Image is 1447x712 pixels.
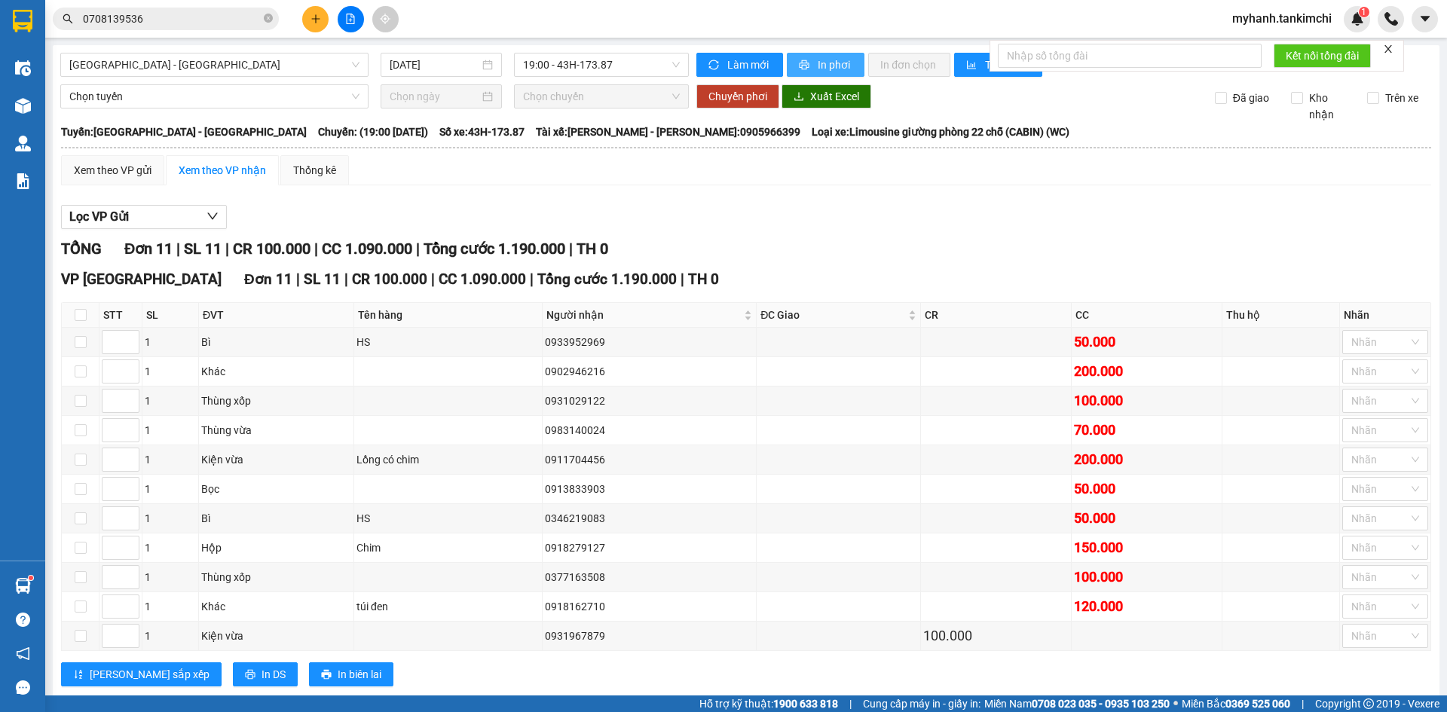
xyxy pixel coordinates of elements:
[1227,90,1275,106] span: Đã giao
[954,53,1042,77] button: bar-chartThống kê
[356,334,540,350] div: HS
[760,307,904,323] span: ĐC Giao
[90,666,210,683] span: [PERSON_NAME] sắp xếp
[69,207,129,226] span: Lọc VP Gửi
[984,695,1170,712] span: Miền Nam
[681,270,684,288] span: |
[863,695,980,712] span: Cung cấp máy in - giấy in:
[201,510,351,527] div: Bì
[794,91,804,103] span: download
[868,53,950,77] button: In đơn chọn
[523,85,680,108] span: Chọn chuyến
[1074,537,1219,558] div: 150.000
[15,173,31,189] img: solution-icon
[145,393,196,409] div: 1
[545,334,754,350] div: 0933952969
[145,628,196,644] div: 1
[201,422,351,439] div: Thùng vừa
[1220,9,1344,28] span: myhanh.tankimchi
[29,576,33,580] sup: 1
[523,53,680,76] span: 19:00 - 43H-173.87
[293,162,336,179] div: Thống kê
[1074,567,1219,588] div: 100.000
[545,539,754,556] div: 0918279127
[145,363,196,380] div: 1
[1074,478,1219,500] div: 50.000
[145,569,196,585] div: 1
[145,539,196,556] div: 1
[61,662,222,686] button: sort-ascending[PERSON_NAME] sắp xếp
[1225,698,1290,710] strong: 0369 525 060
[380,14,390,24] span: aim
[245,669,255,681] span: printer
[176,240,180,258] span: |
[201,481,351,497] div: Bọc
[812,124,1069,140] span: Loại xe: Limousine giường phòng 22 chỗ (CABIN) (WC)
[73,669,84,681] span: sort-ascending
[321,669,332,681] span: printer
[372,6,399,32] button: aim
[782,84,871,108] button: downloadXuất Excel
[416,240,420,258] span: |
[1072,303,1222,328] th: CC
[145,334,196,350] div: 1
[545,628,754,644] div: 0931967879
[13,10,32,32] img: logo-vxr
[431,270,435,288] span: |
[1302,695,1304,712] span: |
[184,240,222,258] span: SL 11
[69,53,359,76] span: Đà Nẵng - Đà Lạt
[262,666,286,683] span: In DS
[69,85,359,108] span: Chọn tuyến
[356,451,540,468] div: Lồng có chim
[201,334,351,350] div: Bì
[1344,307,1427,323] div: Nhãn
[344,270,348,288] span: |
[304,270,341,288] span: SL 11
[1222,303,1340,328] th: Thu hộ
[545,422,754,439] div: 0983140024
[15,60,31,76] img: warehouse-icon
[424,240,565,258] span: Tổng cước 1.190.000
[390,57,479,73] input: 14/08/2025
[311,14,321,24] span: plus
[536,124,800,140] span: Tài xế: [PERSON_NAME] - [PERSON_NAME]:0905966399
[1383,44,1393,54] span: close
[356,539,540,556] div: Chim
[16,613,30,627] span: question-circle
[61,240,102,258] span: TỔNG
[537,270,677,288] span: Tổng cước 1.190.000
[244,270,292,288] span: Đơn 11
[296,270,300,288] span: |
[15,136,31,151] img: warehouse-icon
[727,57,771,73] span: Làm mới
[233,662,298,686] button: printerIn DS
[74,162,151,179] div: Xem theo VP gửi
[545,598,754,615] div: 0918162710
[206,210,219,222] span: down
[439,124,525,140] span: Số xe: 43H-173.87
[545,393,754,409] div: 0931029122
[530,270,534,288] span: |
[61,126,307,138] b: Tuyến: [GEOGRAPHIC_DATA] - [GEOGRAPHIC_DATA]
[142,303,199,328] th: SL
[1173,701,1178,707] span: ⚪️
[966,60,979,72] span: bar-chart
[201,598,351,615] div: Khác
[314,240,318,258] span: |
[688,270,719,288] span: TH 0
[1032,698,1170,710] strong: 0708 023 035 - 0935 103 250
[338,666,381,683] span: In biên lai
[1182,695,1290,712] span: Miền Bắc
[923,625,1069,646] div: 100.000
[318,124,428,140] span: Chuyến: (19:00 [DATE])
[338,6,364,32] button: file-add
[545,363,754,380] div: 0902946216
[390,88,479,105] input: Chọn ngày
[83,11,261,27] input: Tìm tên, số ĐT hoặc mã đơn
[201,451,351,468] div: Kiện vừa
[1379,90,1424,106] span: Trên xe
[63,14,73,24] span: search
[16,680,30,695] span: message
[849,695,852,712] span: |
